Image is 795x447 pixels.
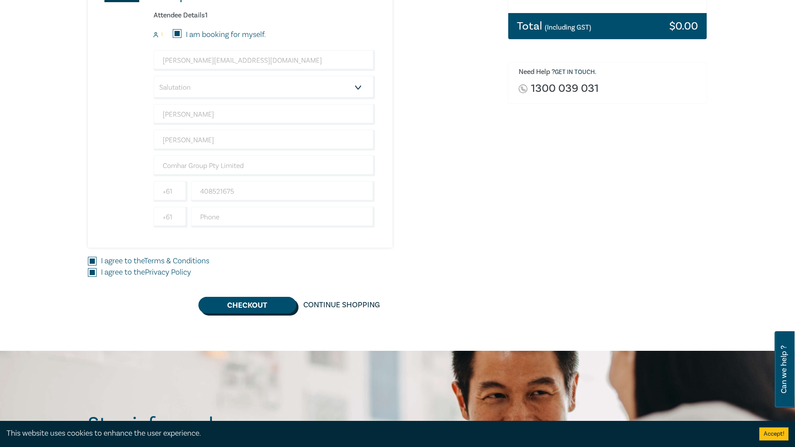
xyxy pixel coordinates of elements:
a: Get in touch [555,68,595,76]
label: I agree to the [101,255,209,267]
a: Privacy Policy [145,267,191,277]
input: Attendee Email* [154,50,375,71]
input: +61 [154,181,188,202]
input: +61 [154,207,188,228]
small: 1 [161,32,163,38]
input: Last Name* [154,130,375,151]
a: Terms & Conditions [144,256,209,266]
label: I agree to the [101,267,191,278]
input: Company [154,155,375,176]
input: Phone [191,207,375,228]
h6: Need Help ? . [519,68,701,77]
span: Can we help ? [780,336,788,403]
h2: Stay informed. [88,413,293,436]
a: 1300 039 031 [531,83,599,94]
button: Checkout [198,297,296,313]
input: Mobile* [191,181,375,202]
label: I am booking for myself. [186,29,266,40]
small: (Including GST) [545,23,591,32]
h3: Total [517,20,591,32]
h3: $ 0.00 [669,20,698,32]
div: This website uses cookies to enhance the user experience. [7,428,746,439]
h6: Attendee Details 1 [154,11,375,20]
input: First Name* [154,104,375,125]
a: Continue Shopping [296,297,387,313]
button: Accept cookies [759,427,788,440]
